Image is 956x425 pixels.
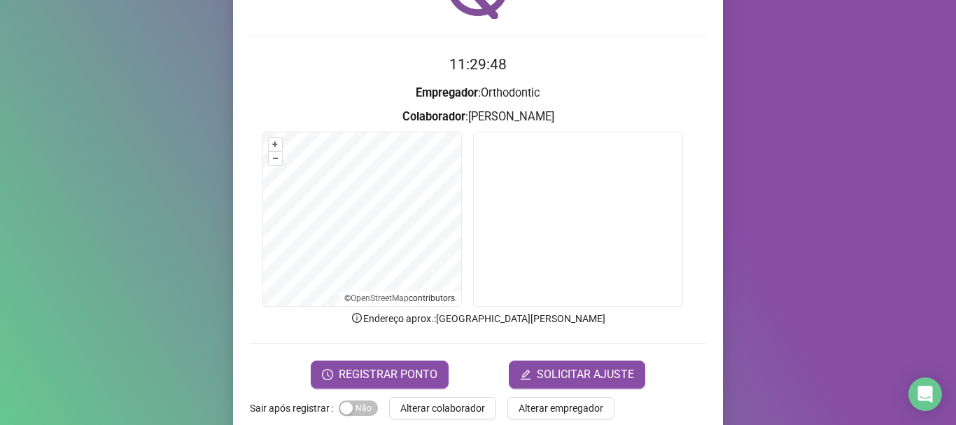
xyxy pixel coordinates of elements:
a: OpenStreetMap [351,293,409,303]
button: REGISTRAR PONTO [311,361,449,389]
p: Endereço aprox. : [GEOGRAPHIC_DATA][PERSON_NAME] [250,311,706,326]
span: Alterar colaborador [400,400,485,416]
strong: Colaborador [402,110,465,123]
div: Open Intercom Messenger [908,377,942,411]
li: © contributors. [344,293,457,303]
span: edit [520,369,531,380]
strong: Empregador [416,86,478,99]
button: Alterar colaborador [389,397,496,419]
h3: : [PERSON_NAME] [250,108,706,126]
button: + [269,138,282,151]
span: REGISTRAR PONTO [339,366,437,383]
button: editSOLICITAR AJUSTE [509,361,645,389]
span: SOLICITAR AJUSTE [537,366,634,383]
button: Alterar empregador [507,397,614,419]
label: Sair após registrar [250,397,339,419]
h3: : Orthodontic [250,84,706,102]
span: info-circle [351,312,363,324]
time: 11:29:48 [449,56,507,73]
span: clock-circle [322,369,333,380]
span: Alterar empregador [519,400,603,416]
button: – [269,152,282,165]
